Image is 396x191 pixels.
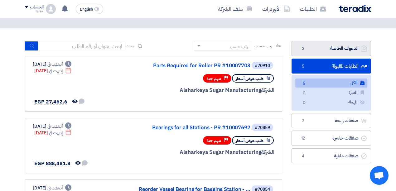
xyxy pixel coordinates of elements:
a: Parts Required for Roller PR #10007703 [126,63,250,69]
a: صفقات رابحة2 [292,113,371,128]
span: إنتهت في [49,130,62,136]
span: English [80,7,93,12]
span: أنشئت في [47,61,62,68]
a: الدعوات الخاصة2 [292,41,371,56]
img: profile_test.png [46,4,56,14]
span: 0 [300,100,308,106]
span: 5 [299,63,307,69]
div: [DATE] [33,61,71,68]
a: صفقات خاسرة12 [292,131,371,146]
span: 2 [299,118,307,124]
img: Teradix logo [339,5,371,12]
div: Tarek [25,10,43,13]
input: ابحث بعنوان أو رقم الطلب [38,41,126,51]
span: 2 [299,45,307,52]
span: طلب عرض أسعار [236,76,263,82]
span: بحث [126,43,134,49]
span: أنشئت في [47,123,62,130]
a: ملف الشركة [213,2,257,16]
div: Alsharkeya Sugar Manufacturing [124,86,274,94]
a: Open chat [370,166,389,185]
span: طلب عرض أسعار [236,138,263,144]
a: الطلبات [295,2,331,16]
div: #70859 [255,126,270,130]
span: مهم جدا [207,138,221,144]
a: الأوردرات [257,2,295,16]
span: إنتهت في [49,68,62,74]
span: الشركة [261,86,274,94]
div: [DATE] [34,68,71,74]
button: English [76,4,103,14]
a: المميزة [295,88,367,97]
span: 12 [299,135,307,141]
a: المهملة [295,98,367,107]
h2: الطلبات المقبولة [305,7,358,19]
span: 4 [299,153,307,159]
a: الكل [295,79,367,88]
span: 0 [300,90,308,97]
div: الحساب [30,5,43,10]
div: #70910 [255,64,270,68]
span: الشركة [261,148,274,156]
a: صفقات ملغية4 [292,148,371,164]
a: Bearings for all Stations - PR #10007692 [126,125,250,131]
div: [DATE] [33,123,71,130]
span: EGP 888,481.8 [34,160,70,167]
div: Alsharkeya Sugar Manufacturing [124,148,274,156]
div: [DATE] [34,130,71,136]
span: مهم جدا [207,76,221,82]
a: الطلبات المقبولة5 [292,59,371,74]
div: رتب حسب [230,43,248,50]
span: رتب حسب [254,43,272,49]
span: 5 [300,80,308,87]
span: EGP 27,462.6 [34,98,67,106]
